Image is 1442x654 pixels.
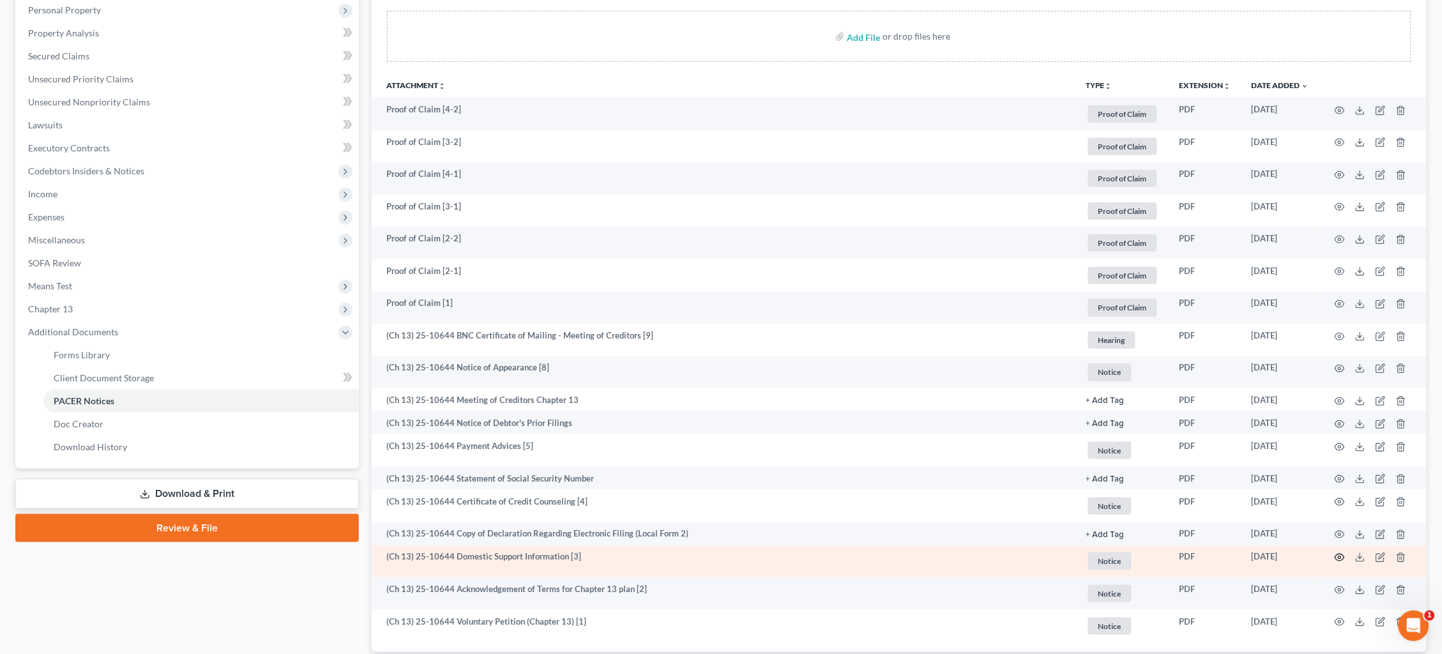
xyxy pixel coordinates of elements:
[28,119,63,130] span: Lawsuits
[1088,331,1135,349] span: Hearing
[43,390,359,413] a: PACER Notices
[1086,440,1159,461] a: Notice
[1088,442,1132,459] span: Notice
[1169,490,1241,522] td: PDF
[1088,552,1132,570] span: Notice
[372,522,1077,545] td: (Ch 13) 25-10644 Copy of Declaration Regarding Electronic Filing (Local Form 2)
[28,211,65,222] span: Expenses
[1241,227,1319,260] td: [DATE]
[1241,98,1319,130] td: [DATE]
[1169,434,1241,467] td: PDF
[18,114,359,137] a: Lawsuits
[372,411,1077,434] td: (Ch 13) 25-10644 Notice of Debtor's Prior Filings
[1169,130,1241,163] td: PDF
[54,441,127,452] span: Download History
[43,367,359,390] a: Client Document Storage
[1169,388,1241,411] td: PDF
[1241,259,1319,292] td: [DATE]
[1241,522,1319,545] td: [DATE]
[1241,434,1319,467] td: [DATE]
[1088,498,1132,515] span: Notice
[1169,610,1241,643] td: PDF
[1086,330,1159,351] a: Hearing
[372,324,1077,356] td: (Ch 13) 25-10644 BNC Certificate of Mailing - Meeting of Creditors [9]
[1252,80,1309,90] a: Date Added expand_more
[28,50,89,61] span: Secured Claims
[1088,585,1132,602] span: Notice
[28,257,81,268] span: SOFA Review
[28,96,150,107] span: Unsecured Nonpriority Claims
[1241,356,1319,389] td: [DATE]
[1169,227,1241,260] td: PDF
[1399,611,1429,641] iframe: Intercom live chat
[28,27,99,38] span: Property Analysis
[43,344,359,367] a: Forms Library
[1241,411,1319,434] td: [DATE]
[387,80,446,90] a: Attachmentunfold_more
[1169,324,1241,356] td: PDF
[1241,490,1319,522] td: [DATE]
[372,467,1077,490] td: (Ch 13) 25-10644 Statement of Social Security Number
[54,349,110,360] span: Forms Library
[1088,618,1132,635] span: Notice
[1169,467,1241,490] td: PDF
[1086,417,1159,429] a: + Add Tag
[1088,170,1157,187] span: Proof of Claim
[372,130,1077,163] td: Proof of Claim [3-2]
[372,98,1077,130] td: Proof of Claim [4-2]
[43,436,359,459] a: Download History
[1088,363,1132,381] span: Notice
[1169,259,1241,292] td: PDF
[28,142,110,153] span: Executory Contracts
[1086,528,1159,540] a: + Add Tag
[1088,234,1157,252] span: Proof of Claim
[1086,201,1159,222] a: Proof of Claim
[1086,297,1159,318] a: Proof of Claim
[1241,292,1319,324] td: [DATE]
[1302,82,1309,90] i: expand_more
[1169,522,1241,545] td: PDF
[54,372,154,383] span: Client Document Storage
[372,434,1077,467] td: (Ch 13) 25-10644 Payment Advices [5]
[1224,82,1231,90] i: unfold_more
[1088,138,1157,155] span: Proof of Claim
[54,418,103,429] span: Doc Creator
[1169,162,1241,195] td: PDF
[372,292,1077,324] td: Proof of Claim [1]
[1086,361,1159,383] a: Notice
[1086,136,1159,157] a: Proof of Claim
[1086,103,1159,125] a: Proof of Claim
[1241,610,1319,643] td: [DATE]
[439,82,446,90] i: unfold_more
[1086,473,1159,485] a: + Add Tag
[18,91,359,114] a: Unsecured Nonpriority Claims
[54,395,114,406] span: PACER Notices
[1086,616,1159,637] a: Notice
[1086,583,1159,604] a: Notice
[1105,82,1112,90] i: unfold_more
[1086,394,1159,406] a: + Add Tag
[28,188,57,199] span: Income
[28,165,144,176] span: Codebtors Insiders & Notices
[1086,397,1125,405] button: + Add Tag
[1241,195,1319,227] td: [DATE]
[372,356,1077,389] td: (Ch 13) 25-10644 Notice of Appearance [8]
[18,68,359,91] a: Unsecured Priority Claims
[18,45,359,68] a: Secured Claims
[883,30,951,43] div: or drop files here
[372,259,1077,292] td: Proof of Claim [2-1]
[1086,168,1159,189] a: Proof of Claim
[1169,545,1241,578] td: PDF
[15,514,359,542] a: Review & File
[28,73,133,84] span: Unsecured Priority Claims
[1241,577,1319,610] td: [DATE]
[372,195,1077,227] td: Proof of Claim [3-1]
[1086,531,1125,539] button: + Add Tag
[1086,265,1159,286] a: Proof of Claim
[18,22,359,45] a: Property Analysis
[1169,98,1241,130] td: PDF
[43,413,359,436] a: Doc Creator
[28,234,85,245] span: Miscellaneous
[1088,202,1157,220] span: Proof of Claim
[1241,545,1319,578] td: [DATE]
